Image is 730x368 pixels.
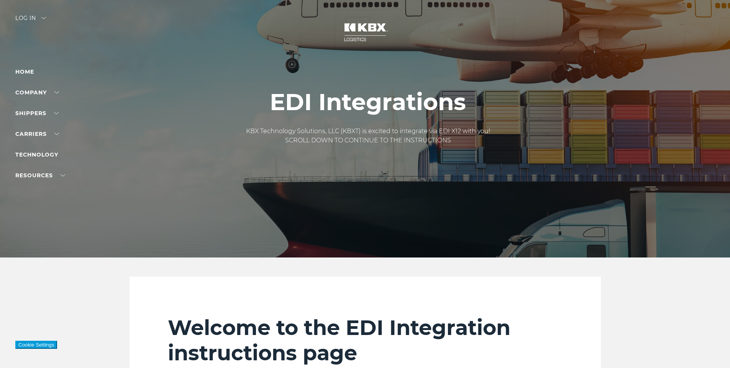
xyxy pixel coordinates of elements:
a: SHIPPERS [15,110,59,117]
h1: EDI Integrations [246,89,490,115]
p: KBX Technology Solutions, LLC (KBXT) is excited to integrate via EDI X12 with you! SCROLL DOWN TO... [246,127,490,145]
a: Technology [15,151,58,158]
a: Home [15,68,34,75]
a: Company [15,89,59,96]
a: Carriers [15,130,59,137]
h2: Welcome to the EDI Integration instructions page [168,315,563,366]
img: arrow [41,17,46,19]
a: RESOURCES [15,172,65,179]
img: kbx logo [336,15,394,49]
div: Log in [15,15,46,26]
button: Cookie Settings [15,341,57,349]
